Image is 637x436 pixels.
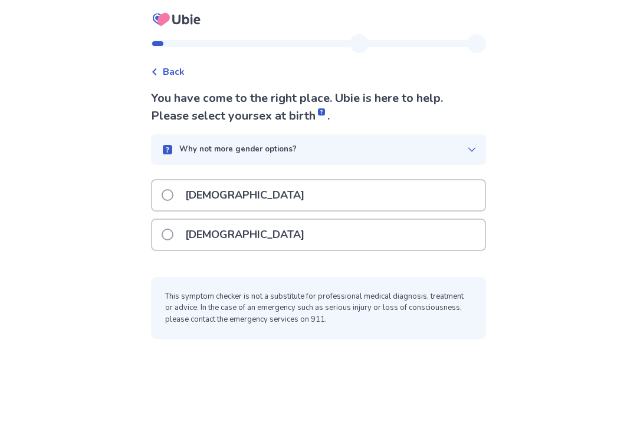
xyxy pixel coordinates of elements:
[178,220,311,250] p: [DEMOGRAPHIC_DATA]
[253,108,327,124] span: sex at birth
[165,291,472,326] p: This symptom checker is not a substitute for professional medical diagnosis, treatment or advice....
[151,90,486,125] p: You have come to the right place. Ubie is here to help. Please select your .
[179,144,297,156] p: Why not more gender options?
[178,180,311,210] p: [DEMOGRAPHIC_DATA]
[163,65,185,79] span: Back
